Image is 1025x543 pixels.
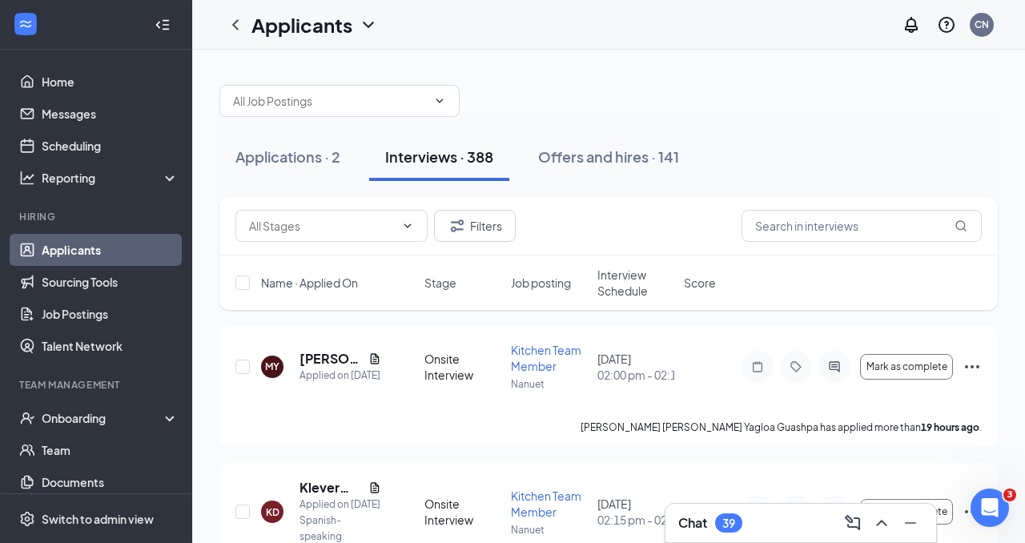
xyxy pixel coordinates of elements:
[902,15,921,34] svg: Notifications
[963,357,982,376] svg: Ellipses
[299,497,381,513] div: Applied on [DATE]
[42,170,179,186] div: Reporting
[963,502,982,521] svg: Ellipses
[155,17,171,33] svg: Collapse
[511,343,581,373] span: Kitchen Team Member
[511,523,588,537] p: Nanuet
[42,66,179,98] a: Home
[42,130,179,162] a: Scheduling
[19,378,175,392] div: Team Management
[742,210,982,242] input: Search in interviews
[869,510,894,536] button: ChevronUp
[860,354,953,380] button: Mark as complete
[42,266,179,298] a: Sourcing Tools
[42,466,179,498] a: Documents
[42,298,179,330] a: Job Postings
[368,481,381,494] svg: Document
[434,210,516,242] button: Filter Filters
[251,11,352,38] h1: Applicants
[840,510,866,536] button: ComposeMessage
[385,147,493,167] div: Interviews · 388
[42,434,179,466] a: Team
[825,360,844,373] svg: ActiveChat
[843,513,862,533] svg: ComposeMessage
[678,514,707,532] h3: Chat
[299,368,381,384] div: Applied on [DATE]
[261,275,358,291] span: Name · Applied On
[538,147,679,167] div: Offers and hires · 141
[860,499,953,525] button: Mark as complete
[955,219,967,232] svg: MagnifyingGlass
[401,219,414,232] svg: ChevronDown
[597,367,674,383] span: 02:00 pm - 02:15 pm
[937,15,956,34] svg: QuestionInfo
[42,330,179,362] a: Talent Network
[19,511,35,527] svg: Settings
[19,170,35,186] svg: Analysis
[19,210,175,223] div: Hiring
[748,360,767,373] svg: Note
[1003,489,1016,501] span: 3
[597,512,674,528] span: 02:15 pm - 02:30 pm
[901,513,920,533] svg: Minimize
[975,18,989,31] div: CN
[299,479,362,497] h5: Klever Dobla
[424,496,501,528] div: Onsite Interview
[235,147,340,167] div: Applications · 2
[971,489,1009,527] iframe: Intercom live chat
[448,216,467,235] svg: Filter
[684,275,716,291] span: Score
[433,95,446,107] svg: ChevronDown
[581,420,982,434] p: [PERSON_NAME] [PERSON_NAME] Yagloa Guashpa has applied more than .
[898,510,923,536] button: Minimize
[368,352,381,365] svg: Document
[226,15,245,34] svg: ChevronLeft
[511,489,581,519] span: Kitchen Team Member
[249,217,395,235] input: All Stages
[265,360,279,373] div: MY
[266,505,279,519] div: KD
[424,351,501,383] div: Onsite Interview
[19,410,35,426] svg: UserCheck
[597,351,674,383] div: [DATE]
[872,513,891,533] svg: ChevronUp
[597,496,674,528] div: [DATE]
[359,15,378,34] svg: ChevronDown
[424,275,456,291] span: Stage
[722,517,735,530] div: 39
[42,410,165,426] div: Onboarding
[42,234,179,266] a: Applicants
[866,361,947,372] span: Mark as complete
[786,360,806,373] svg: Tag
[511,275,571,291] span: Job posting
[511,377,588,391] p: Nanuet
[42,98,179,130] a: Messages
[42,511,154,527] div: Switch to admin view
[597,267,674,299] span: Interview Schedule
[233,92,427,110] input: All Job Postings
[921,421,979,433] b: 19 hours ago
[299,350,362,368] h5: [PERSON_NAME] [PERSON_NAME] Yagloa Guashpa
[18,16,34,32] svg: WorkstreamLogo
